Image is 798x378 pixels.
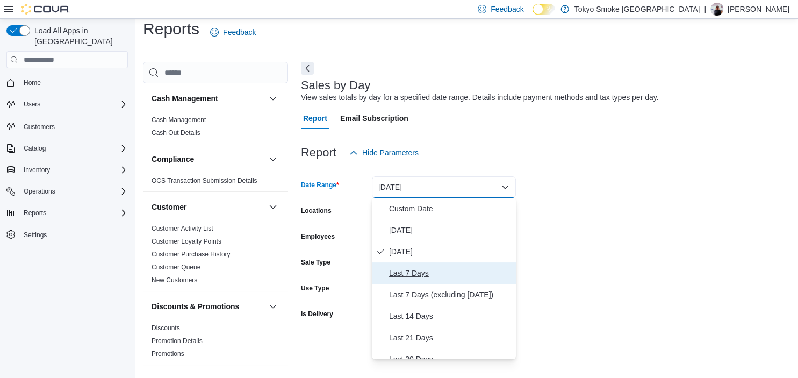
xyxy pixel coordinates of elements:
[267,300,279,313] button: Discounts & Promotions
[143,113,288,144] div: Cash Management
[2,184,132,199] button: Operations
[19,206,128,219] span: Reports
[24,123,55,131] span: Customers
[152,177,257,184] a: OCS Transaction Submission Details
[301,146,336,159] h3: Report
[24,166,50,174] span: Inventory
[152,337,203,345] span: Promotion Details
[301,79,371,92] h3: Sales by Day
[152,129,200,137] span: Cash Out Details
[2,141,132,156] button: Catalog
[704,3,706,16] p: |
[152,93,264,104] button: Cash Management
[152,224,213,233] span: Customer Activity List
[19,185,60,198] button: Operations
[2,75,132,90] button: Home
[301,206,332,215] label: Locations
[372,176,516,198] button: [DATE]
[301,62,314,75] button: Next
[340,108,408,129] span: Email Subscription
[206,22,260,43] a: Feedback
[710,3,723,16] div: Glenn Cook
[389,202,512,215] span: Custom Date
[2,162,132,177] button: Inventory
[2,118,132,134] button: Customers
[24,100,40,109] span: Users
[152,116,206,124] a: Cash Management
[152,202,186,212] h3: Customer
[19,185,128,198] span: Operations
[24,187,55,196] span: Operations
[301,181,339,189] label: Date Range
[152,276,197,284] a: New Customers
[152,154,194,165] h3: Compliance
[152,237,221,246] span: Customer Loyalty Points
[303,108,327,129] span: Report
[152,251,231,258] a: Customer Purchase History
[19,163,54,176] button: Inventory
[143,322,288,365] div: Discounts & Promotions
[152,324,180,332] a: Discounts
[143,174,288,191] div: Compliance
[301,284,329,293] label: Use Type
[362,147,419,158] span: Hide Parameters
[533,15,533,16] span: Dark Mode
[19,142,50,155] button: Catalog
[24,231,47,239] span: Settings
[24,209,46,217] span: Reports
[301,232,335,241] label: Employees
[345,142,423,163] button: Hide Parameters
[389,245,512,258] span: [DATE]
[152,225,213,232] a: Customer Activity List
[152,93,218,104] h3: Cash Management
[19,120,59,133] a: Customers
[301,92,659,103] div: View sales totals by day for a specified date range. Details include payment methods and tax type...
[2,205,132,220] button: Reports
[301,310,333,318] label: Is Delivery
[2,227,132,243] button: Settings
[19,228,128,241] span: Settings
[301,258,330,267] label: Sale Type
[389,288,512,301] span: Last 7 Days (excluding [DATE])
[19,98,45,111] button: Users
[24,79,41,87] span: Home
[19,163,128,176] span: Inventory
[19,142,128,155] span: Catalog
[152,350,184,358] a: Promotions
[152,129,200,137] a: Cash Out Details
[19,229,51,241] a: Settings
[30,25,128,47] span: Load All Apps in [GEOGRAPHIC_DATA]
[152,154,264,165] button: Compliance
[267,153,279,166] button: Compliance
[728,3,789,16] p: [PERSON_NAME]
[267,92,279,105] button: Cash Management
[223,27,256,38] span: Feedback
[389,310,512,323] span: Last 14 Days
[389,267,512,280] span: Last 7 Days
[389,353,512,366] span: Last 30 Days
[152,337,203,345] a: Promotion Details
[152,301,239,312] h3: Discounts & Promotions
[389,331,512,344] span: Last 21 Days
[19,119,128,133] span: Customers
[152,301,264,312] button: Discounts & Promotions
[533,4,555,15] input: Dark Mode
[152,202,264,212] button: Customer
[21,4,70,15] img: Cova
[152,263,200,271] a: Customer Queue
[152,324,180,332] span: Discounts
[574,3,700,16] p: Tokyo Smoke [GEOGRAPHIC_DATA]
[491,4,523,15] span: Feedback
[19,98,128,111] span: Users
[19,76,128,89] span: Home
[372,198,516,359] div: Select listbox
[152,238,221,245] a: Customer Loyalty Points
[24,144,46,153] span: Catalog
[389,224,512,237] span: [DATE]
[19,206,51,219] button: Reports
[2,97,132,112] button: Users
